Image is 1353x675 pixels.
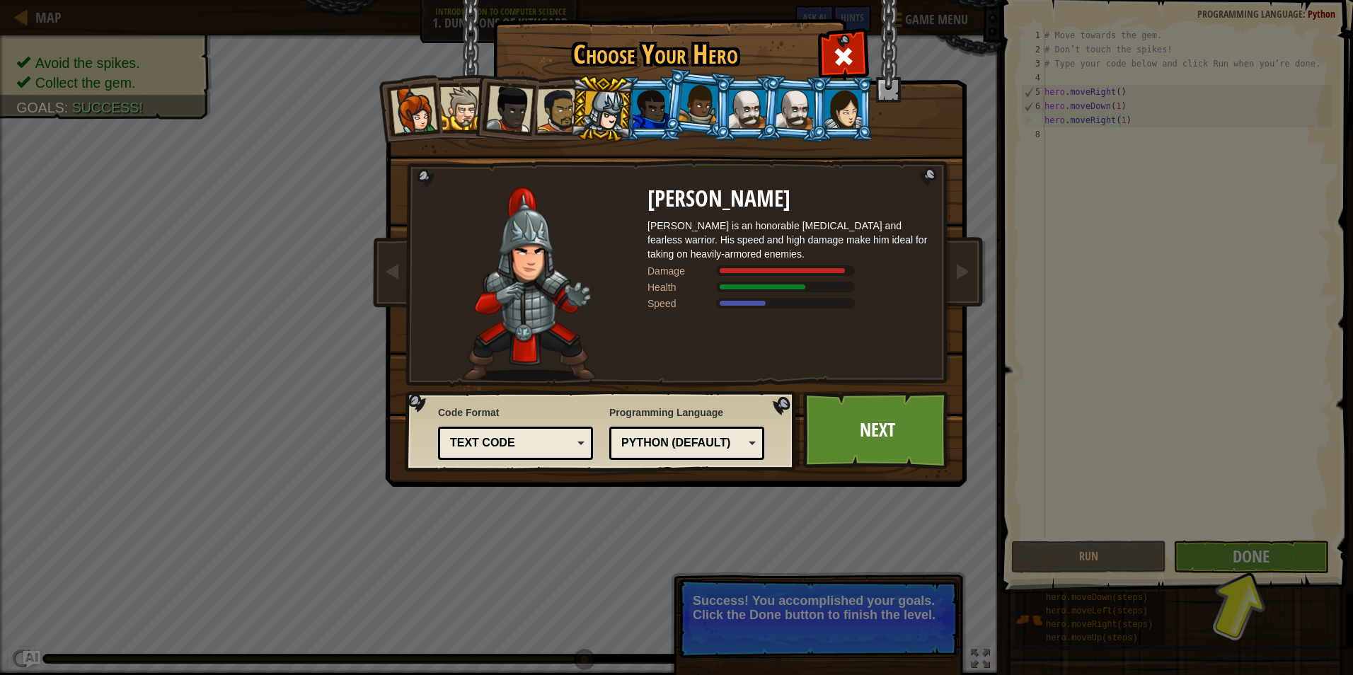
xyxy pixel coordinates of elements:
li: Okar Stompfoot [760,74,828,143]
div: Health [647,280,718,294]
span: Programming Language [609,405,764,420]
li: Lady Ida Justheart [471,71,540,141]
a: Next [803,391,951,469]
img: language-selector-background.png [405,391,800,472]
li: Arryn Stonewall [662,68,732,139]
li: Sir Tharin Thunderfist [425,74,489,139]
div: Moves at 8 meters per second. [647,296,931,311]
div: Deals 180% of listed Warrior weapon damage. [647,264,931,278]
span: Code Format [438,405,593,420]
div: Gains 71% of listed Warrior armor health. [647,280,931,294]
li: Illia Shieldsmith [810,76,874,141]
li: Okar Stompfoot [714,76,778,141]
img: samurai.pose.png [463,187,595,381]
div: Damage [647,264,718,278]
div: Python (Default) [621,435,744,451]
li: Hattori Hanzō [568,75,635,143]
div: [PERSON_NAME] is an honorable [MEDICAL_DATA] and fearless warrior. His speed and high damage make... [647,219,931,261]
div: Text code [450,435,572,451]
li: Alejandro the Duelist [521,76,586,142]
div: Speed [647,296,718,311]
li: Captain Anya Weston [374,74,444,143]
h1: Choose Your Hero [496,40,814,69]
h2: [PERSON_NAME] [647,187,931,212]
li: Gordon the Stalwart [618,76,681,141]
